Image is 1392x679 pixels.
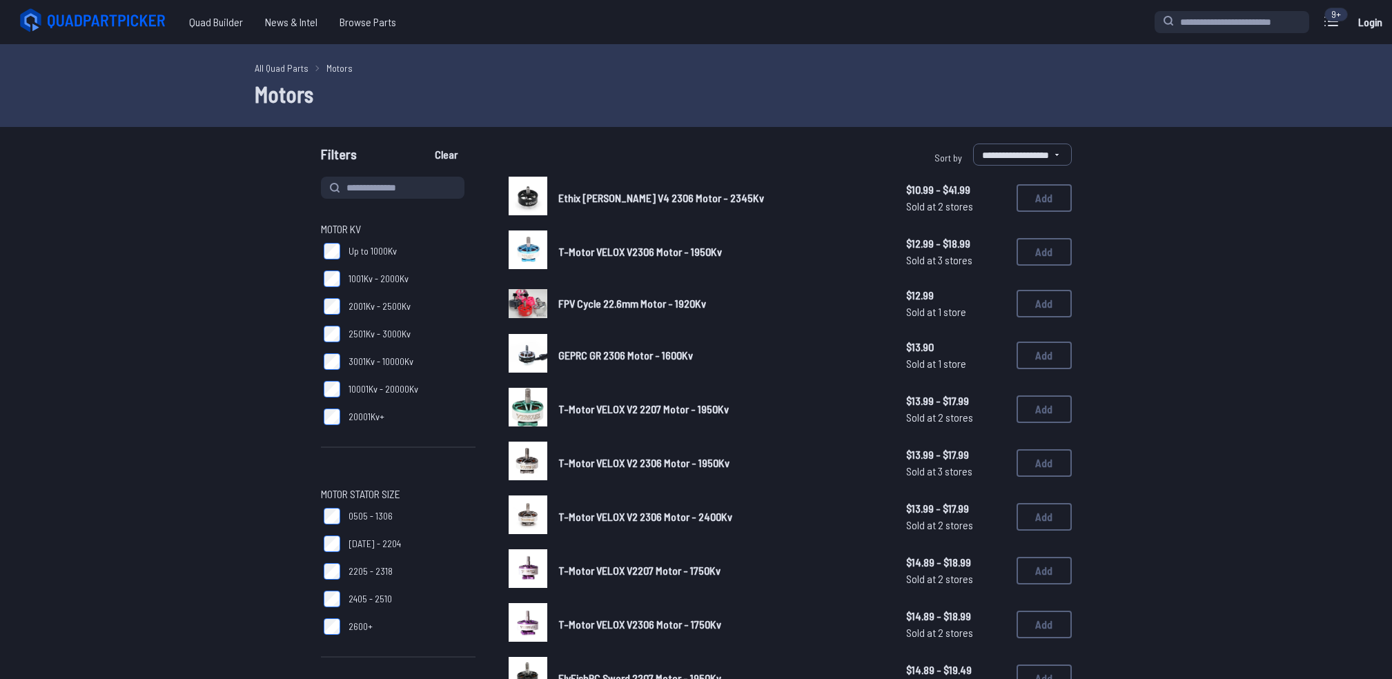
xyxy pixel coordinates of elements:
input: 0505 - 1306 [324,508,340,524]
button: Add [1017,238,1072,266]
input: 2001Kv - 2500Kv [324,298,340,315]
span: FPV Cycle 22.6mm Motor - 1920Kv [558,297,706,310]
span: [DATE] - 2204 [349,537,401,551]
button: Add [1017,342,1072,369]
input: [DATE] - 2204 [324,535,340,552]
input: 2405 - 2510 [324,591,340,607]
a: Motors [326,61,353,75]
span: T-Motor VELOX V2306 Motor - 1950Kv [558,245,722,258]
span: T-Motor VELOX V2 2306 Motor - 1950Kv [558,456,729,469]
img: image [509,177,547,215]
input: 2600+ [324,618,340,635]
span: Sold at 2 stores [906,198,1006,215]
span: Sold at 2 stores [906,624,1006,641]
a: image [509,549,547,592]
select: Sort by [973,144,1072,166]
button: Add [1017,611,1072,638]
span: Up to 1000Kv [349,244,397,258]
button: Add [1017,184,1072,212]
a: T-Motor VELOX V2207 Motor - 1750Kv [558,562,884,579]
input: 2205 - 2318 [324,563,340,580]
span: 3001Kv - 10000Kv [349,355,413,368]
span: Motor Stator Size [321,486,400,502]
span: $14.89 - $18.99 [906,608,1006,624]
span: Sold at 3 stores [906,252,1006,268]
span: Filters [321,144,357,171]
a: image [509,495,547,538]
span: 0505 - 1306 [349,509,393,523]
span: T-Motor VELOX V2 2306 Motor - 2400Kv [558,510,732,523]
span: $14.89 - $18.99 [906,554,1006,571]
img: image [509,388,547,426]
a: Login [1353,8,1386,36]
button: Add [1017,503,1072,531]
img: image [509,442,547,480]
span: GEPRC GR 2306 Motor - 1600Kv [558,348,693,362]
a: image [509,177,547,219]
span: Sold at 1 store [906,355,1006,372]
a: image [509,442,547,484]
input: 20001Kv+ [324,409,340,425]
a: Ethix [PERSON_NAME] V4 2306 Motor - 2345Kv [558,190,884,206]
a: image [509,603,547,646]
a: T-Motor VELOX V2 2306 Motor - 1950Kv [558,455,884,471]
span: T-Motor VELOX V2207 Motor - 1750Kv [558,564,720,577]
span: Sold at 2 stores [906,517,1006,533]
input: 3001Kv - 10000Kv [324,353,340,370]
a: News & Intel [254,8,329,36]
a: T-Motor VELOX V2306 Motor - 1750Kv [558,616,884,633]
span: 2001Kv - 2500Kv [349,299,411,313]
span: 20001Kv+ [349,410,384,424]
span: 2205 - 2318 [349,564,393,578]
span: $14.89 - $19.49 [906,662,1006,678]
a: GEPRC GR 2306 Motor - 1600Kv [558,347,884,364]
span: Sold at 3 stores [906,463,1006,480]
button: Add [1017,395,1072,423]
img: image [509,230,547,269]
a: T-Motor VELOX V2 2207 Motor - 1950Kv [558,401,884,417]
button: Clear [423,144,469,166]
img: image [509,495,547,534]
span: Sold at 2 stores [906,409,1006,426]
span: Sold at 1 store [906,304,1006,320]
img: image [509,549,547,588]
input: Up to 1000Kv [324,243,340,259]
img: image [509,603,547,642]
input: 1001Kv - 2000Kv [324,270,340,287]
span: 10001Kv - 20000Kv [349,382,418,396]
span: $12.99 [906,287,1006,304]
a: image [509,388,547,431]
span: Ethix [PERSON_NAME] V4 2306 Motor - 2345Kv [558,191,764,204]
button: Add [1017,290,1072,317]
button: Add [1017,557,1072,584]
input: 10001Kv - 20000Kv [324,381,340,397]
span: Sort by [934,152,962,164]
img: image [509,289,547,318]
a: FPV Cycle 22.6mm Motor - 1920Kv [558,295,884,312]
span: $13.90 [906,339,1006,355]
div: 9+ [1324,8,1348,21]
h1: Motors [255,77,1138,110]
input: 2501Kv - 3000Kv [324,326,340,342]
a: image [509,230,547,273]
span: $13.99 - $17.99 [906,393,1006,409]
span: $12.99 - $18.99 [906,235,1006,252]
a: T-Motor VELOX V2306 Motor - 1950Kv [558,244,884,260]
span: 2600+ [349,620,373,633]
a: Browse Parts [329,8,407,36]
span: $13.99 - $17.99 [906,500,1006,517]
button: Add [1017,449,1072,477]
span: 2501Kv - 3000Kv [349,327,411,341]
span: T-Motor VELOX V2 2207 Motor - 1950Kv [558,402,729,415]
a: Quad Builder [178,8,254,36]
a: image [509,334,547,377]
span: Motor KV [321,221,361,237]
a: All Quad Parts [255,61,308,75]
span: T-Motor VELOX V2306 Motor - 1750Kv [558,618,721,631]
span: $10.99 - $41.99 [906,181,1006,198]
span: $13.99 - $17.99 [906,446,1006,463]
a: image [509,284,547,323]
